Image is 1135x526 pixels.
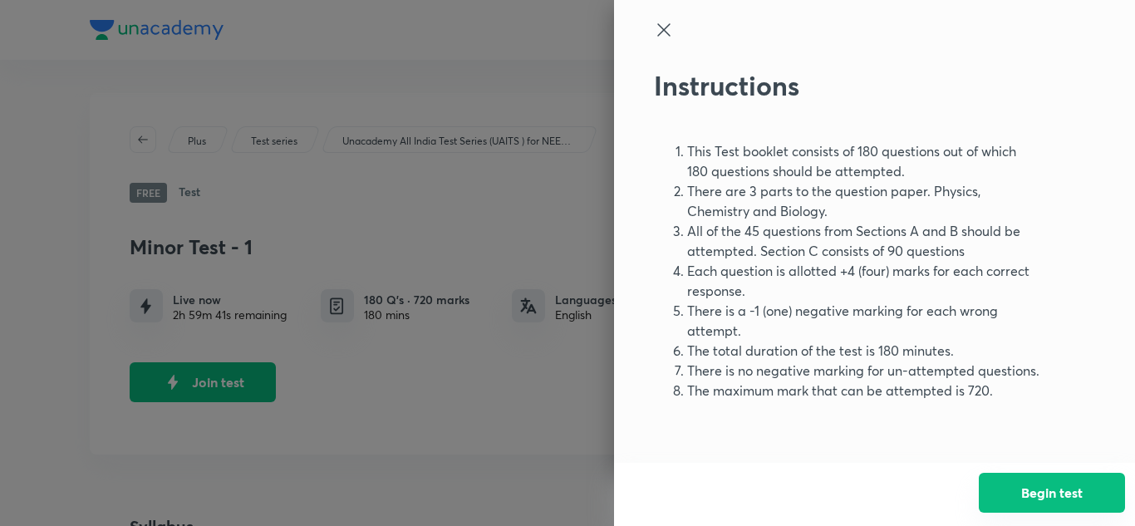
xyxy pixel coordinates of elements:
li: There is no negative marking for un-attempted questions. [687,361,1039,381]
li: There are 3 parts to the question paper. Physics, Chemistry and Biology. [687,181,1039,221]
li: There is a -1 (one) negative marking for each wrong attempt. [687,301,1039,341]
li: This Test booklet consists of 180 questions out of which 180 questions should be attempted. [687,141,1039,181]
li: The maximum mark that can be attempted is 720. [687,381,1039,401]
li: Each question is allotted +4 (four) marks for each correct response. [687,261,1039,301]
li: All of the 45 questions from Sections A and B should be attempted. Section C consists of 90 quest... [687,221,1039,261]
li: The total duration of the test is 180 minutes. [687,341,1039,361]
button: Begin test [979,473,1125,513]
h2: Instructions [654,70,1039,101]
